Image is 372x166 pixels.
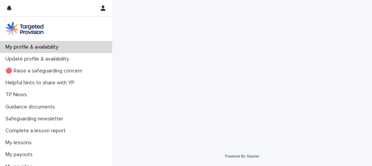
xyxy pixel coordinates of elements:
p: Helpful hints to share with YP [3,80,80,86]
p: Update profile & availability [3,56,74,62]
img: M5nRWzHhSzIhMunXDL62 [5,22,44,35]
p: TP News [3,92,32,98]
p: Guidance documents [3,104,61,110]
p: My lessons [3,139,37,146]
p: My profile & availability [3,44,64,50]
p: 🔴 Raise a safeguarding concern [3,68,88,74]
p: Safeguarding newsletter [3,116,69,122]
p: My payouts [3,151,38,158]
p: Complete a lesson report [3,128,71,134]
a: Powered By Stacker [225,154,259,158]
